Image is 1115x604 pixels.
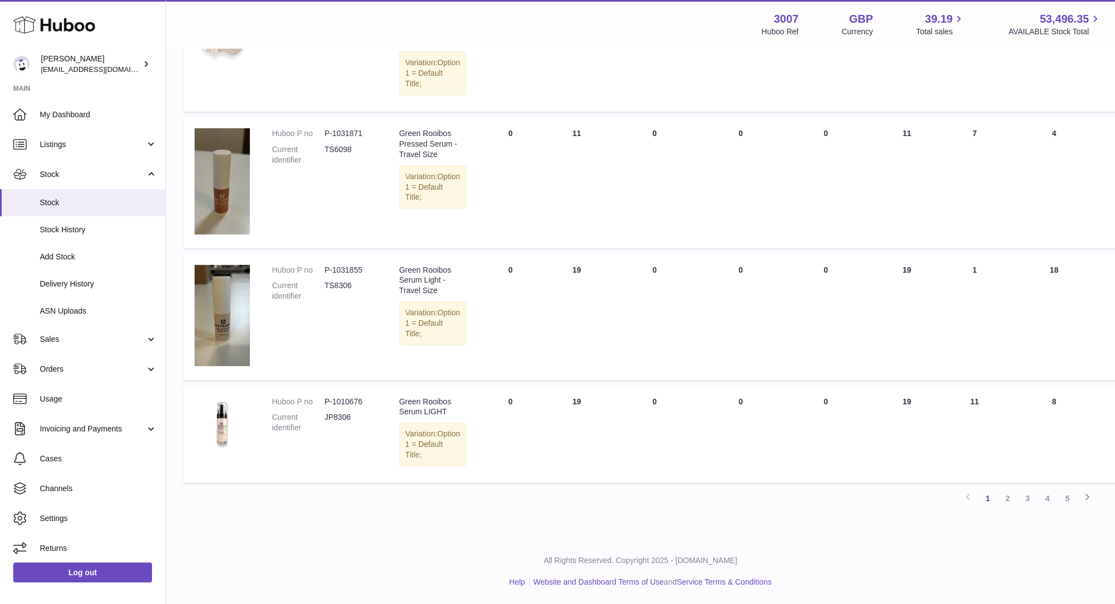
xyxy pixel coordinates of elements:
span: Cases [40,454,157,464]
span: Option 1 = Default Title; [405,429,460,459]
dd: TS6098 [324,144,377,165]
span: Usage [40,394,157,404]
td: 46 [1005,4,1104,112]
img: product image [195,128,250,235]
td: 19 [870,386,945,483]
div: Variation: [399,51,466,95]
td: 19 [543,254,610,380]
span: Sales [40,334,145,345]
a: 3 [1018,488,1038,508]
span: Delivery History [40,279,157,289]
div: Green Rooibos Serum Light - Travel Size [399,265,466,296]
span: Add Stock [40,252,157,262]
span: Stock History [40,225,157,235]
td: 0 [699,254,782,380]
div: Green Rooibos Serum LIGHT [399,397,466,418]
td: 0 [699,4,782,112]
dd: P-1010676 [324,397,377,407]
span: My Dashboard [40,110,157,120]
span: Option 1 = Default Title; [405,172,460,202]
td: 0 [477,117,543,248]
td: 54 [870,4,945,112]
span: 0 [824,397,828,406]
span: Listings [40,139,145,150]
td: 0 [610,117,699,248]
span: Option 1 = Default Title; [405,308,460,338]
span: 39.19 [925,12,952,27]
dd: P-1031855 [324,265,377,275]
strong: GBP [849,12,873,27]
dd: TS8306 [324,280,377,301]
dt: Huboo P no [272,128,324,139]
p: All Rights Reserved. Copyright 2025 - [DOMAIN_NAME] [175,555,1106,566]
a: 4 [1038,488,1058,508]
td: 4 [1005,117,1104,248]
td: 19 [543,386,610,483]
div: Currency [842,27,873,37]
span: Settings [40,513,157,524]
td: 0 [610,254,699,380]
td: 0 [477,254,543,380]
a: Service Terms & Conditions [677,577,772,586]
dt: Huboo P no [272,397,324,407]
span: ASN Uploads [40,306,157,316]
td: 7 [945,117,1005,248]
dt: Current identifier [272,412,324,433]
a: 5 [1058,488,1077,508]
div: Green Rooibos Pressed Serum - Travel Size [399,128,466,160]
img: product image [195,397,250,452]
td: 0 [477,4,543,112]
span: AVAILABLE Stock Total [1008,27,1102,37]
li: and [530,577,772,587]
span: 53,496.35 [1040,12,1089,27]
a: Log out [13,563,152,582]
a: Help [509,577,525,586]
td: 11 [543,117,610,248]
td: 19 [870,254,945,380]
img: bevmay@maysama.com [13,56,30,72]
a: 2 [998,488,1018,508]
span: Stock [40,169,145,180]
span: Channels [40,483,157,494]
div: Huboo Ref [762,27,799,37]
strong: 3007 [774,12,799,27]
a: 39.19 Total sales [916,12,965,37]
a: 1 [978,488,998,508]
td: 0 [477,386,543,483]
div: Variation: [399,165,466,209]
td: 8 [1005,386,1104,483]
div: [PERSON_NAME] [41,54,140,75]
span: Total sales [916,27,965,37]
span: Orders [40,364,145,374]
td: 18 [1005,254,1104,380]
span: [EMAIL_ADDRESS][DOMAIN_NAME] [41,65,163,74]
img: product image [195,265,250,366]
td: 8 [945,4,1005,112]
span: 0 [824,129,828,138]
a: 53,496.35 AVAILABLE Stock Total [1008,12,1102,37]
td: 0 [610,386,699,483]
span: Stock [40,197,157,208]
span: Invoicing and Payments [40,424,145,434]
dt: Current identifier [272,280,324,301]
a: Website and Dashboard Terms of Use [533,577,664,586]
dt: Current identifier [272,144,324,165]
span: Option 1 = Default Title; [405,58,460,88]
td: 0 [610,4,699,112]
td: 11 [870,117,945,248]
td: 0 [699,117,782,248]
td: 11 [945,386,1005,483]
dd: JP8306 [324,412,377,433]
td: 1 [945,254,1005,380]
td: 54 [543,4,610,112]
dt: Huboo P no [272,265,324,275]
div: Variation: [399,301,466,345]
div: Variation: [399,423,466,466]
span: 0 [824,265,828,274]
td: 0 [699,386,782,483]
span: Returns [40,543,157,554]
dd: P-1031871 [324,128,377,139]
